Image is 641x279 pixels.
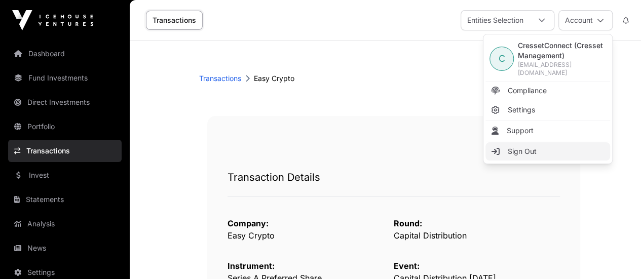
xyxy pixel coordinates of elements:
[228,261,275,271] span: Instrument:
[394,230,467,241] span: Capital Distribution
[498,52,505,66] span: C
[590,230,641,279] iframe: Chat Widget
[485,122,610,140] li: Support
[228,230,275,241] a: Easy Crypto
[485,101,610,119] a: Settings
[507,126,534,136] span: Support
[146,11,203,30] a: Transactions
[394,261,420,271] span: Event:
[12,10,93,30] img: Icehouse Ventures Logo
[8,115,122,138] a: Portfolio
[508,86,547,96] span: Compliance
[394,218,422,228] span: Round:
[228,218,269,228] span: Company:
[485,82,610,100] a: Compliance
[228,170,560,184] h1: Transaction Details
[199,73,572,84] div: Easy Crypto
[461,11,530,30] div: Entities Selection
[518,41,606,61] span: CressetConnect (Cresset Management)
[8,140,122,162] a: Transactions
[518,61,606,77] span: [EMAIL_ADDRESS][DOMAIN_NAME]
[558,10,613,30] button: Account
[508,105,535,115] span: Settings
[8,164,122,186] a: Invest
[8,213,122,235] a: Analysis
[199,73,241,84] a: Transactions
[8,43,122,65] a: Dashboard
[8,237,122,259] a: News
[8,67,122,89] a: Fund Investments
[508,146,537,156] span: Sign Out
[485,142,610,161] li: Sign Out
[8,188,122,211] a: Statements
[8,91,122,113] a: Direct Investments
